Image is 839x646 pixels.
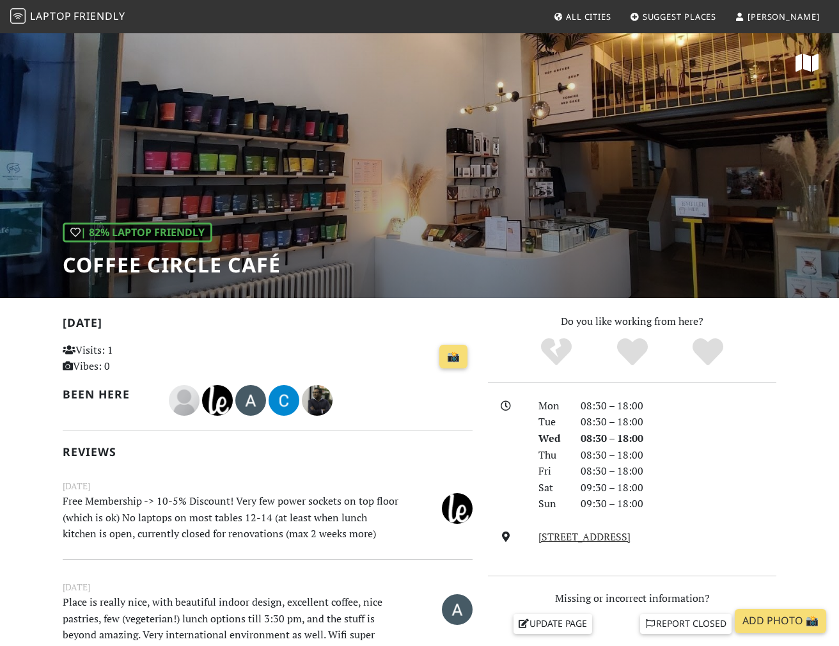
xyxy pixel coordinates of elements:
div: Sun [531,496,573,512]
div: Mon [531,398,573,414]
a: [STREET_ADDRESS] [538,530,631,544]
h1: Coffee Circle Café [63,253,281,277]
a: Update page [514,614,593,633]
div: Tue [531,414,573,430]
div: Yes [594,336,670,368]
div: 09:30 – 18:00 [573,480,784,496]
span: All Cities [566,11,611,22]
a: Add Photo 📸 [735,609,826,633]
span: Named Efend [202,392,235,406]
h2: [DATE] [63,316,473,335]
img: 1923-cemil.jpg [269,385,299,416]
h2: Been here [63,388,153,401]
div: 09:30 – 18:00 [573,496,784,512]
a: All Cities [548,5,616,28]
div: Fri [531,463,573,480]
div: Wed [531,430,573,447]
span: Lyuba P [169,392,202,406]
p: Do you like working from here? [488,313,776,330]
img: 2776-named.jpg [202,385,233,416]
span: Aga Czajkowska [442,601,473,615]
p: Free Membership -> 10-5% Discount! Very few power sockets on top floor (which is ok) No laptops o... [55,493,409,542]
span: [PERSON_NAME] [748,11,820,22]
a: Suggest Places [625,5,722,28]
span: Friendly [74,9,125,23]
a: 📸 [439,345,467,369]
a: [PERSON_NAME] [730,5,825,28]
p: Missing or incorrect information? [488,590,776,607]
span: Aga Czajkowska [235,392,269,406]
div: | 82% Laptop Friendly [63,223,212,243]
div: 08:30 – 18:00 [573,398,784,414]
div: 08:30 – 18:00 [573,430,784,447]
div: Definitely! [670,336,746,368]
a: LaptopFriendly LaptopFriendly [10,6,125,28]
div: 08:30 – 18:00 [573,463,784,480]
img: 2399-agnieszka.jpg [235,385,266,416]
div: 08:30 – 18:00 [573,414,784,430]
p: Visits: 1 Vibes: 0 [63,342,189,375]
img: 2242-arthur.jpg [302,385,333,416]
img: blank-535327c66bd565773addf3077783bbfce4b00ec00e9fd257753287c682c7fa38.png [169,385,200,416]
a: Report closed [640,614,732,633]
h2: Reviews [63,445,473,459]
div: 08:30 – 18:00 [573,447,784,464]
img: LaptopFriendly [10,8,26,24]
span: Suggest Places [643,11,717,22]
span: Cemil Altunay [269,392,302,406]
span: Named Efend [442,500,473,514]
div: Sat [531,480,573,496]
img: 2399-agnieszka.jpg [442,594,473,625]
img: 2776-named.jpg [442,493,473,524]
div: No [518,336,594,368]
span: Laptop [30,9,72,23]
span: Arthur Augustijn [302,392,333,406]
div: Thu [531,447,573,464]
small: [DATE] [55,479,480,493]
small: [DATE] [55,580,480,594]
